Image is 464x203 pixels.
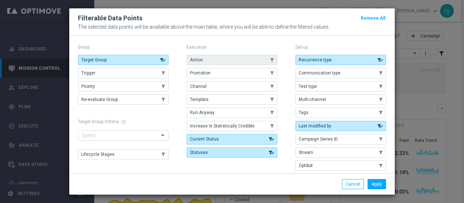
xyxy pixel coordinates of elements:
[299,110,308,115] span: Tags
[190,150,208,155] span: Statuses
[190,84,207,89] span: Channel
[187,107,277,118] button: Run Anyway
[190,97,208,102] span: Template
[81,97,118,102] span: Re-evaluate Group
[295,121,386,131] button: Last modified by
[78,81,169,92] button: Priority
[295,94,386,105] button: Multi-channel
[299,150,313,155] span: Stream
[121,119,126,125] span: help_outline
[295,81,386,92] button: Test type
[190,70,211,76] span: Promotion
[295,44,386,50] p: Set-up
[187,81,277,92] button: Channel
[299,70,340,76] span: Communication type
[78,55,169,65] button: Target Group
[78,14,142,23] h2: Filterable Data Points
[295,68,386,78] button: Communication type
[81,84,95,89] span: Priority
[190,110,215,115] span: Run Anyway
[78,44,169,50] p: Group
[299,137,338,142] span: Campaign Series ID
[295,134,386,144] button: Campaign Series ID
[295,55,386,65] button: Recurrence type
[368,179,386,189] button: Apply
[81,57,107,62] span: Target Group
[187,147,277,158] button: Statuses
[190,57,203,62] span: Action
[81,70,95,76] span: Trigger
[299,84,317,89] span: Test type
[187,134,277,144] button: Current Status
[187,121,277,131] button: Increase Is Statistically Credible
[78,149,169,159] button: Lifecycle Stages
[78,68,169,78] button: Trigger
[187,68,277,78] button: Promotion
[78,94,169,105] button: Re-evaluate Group
[190,123,254,129] span: Increase Is Statistically Credible
[360,14,386,22] button: Remove All
[78,119,169,124] h1: Target Group Criteria
[295,107,386,118] button: Tags
[295,147,386,158] button: Stream
[190,137,219,142] span: Current Status
[81,152,115,157] span: Lifecycle Stages
[187,44,277,50] p: Execution
[187,94,277,105] button: Template
[299,123,331,129] span: Last modified by
[295,161,386,171] button: Optibot
[342,179,364,189] button: Cancel
[299,163,313,168] span: Optibot
[78,24,386,30] p: The selected data points will be available above the main table, where you will be able to define...
[187,55,277,65] button: Action
[299,57,332,62] span: Recurrence type
[299,97,326,102] span: Multi-channel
